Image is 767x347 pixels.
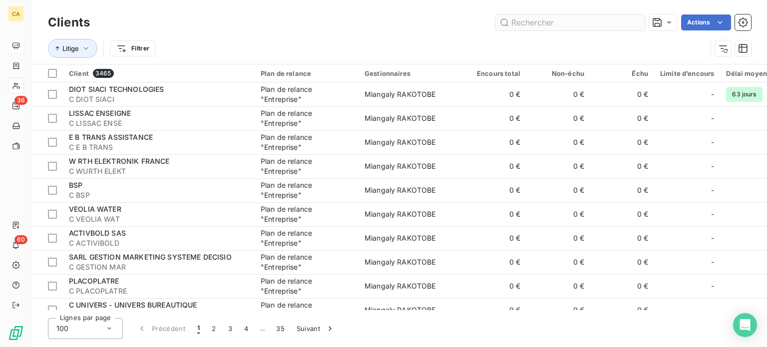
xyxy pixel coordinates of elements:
[261,84,353,104] div: Plan de relance "Entreprise"
[69,229,126,237] span: ACTIVBOLD SAS
[462,154,526,178] td: 0 €
[462,130,526,154] td: 0 €
[526,274,590,298] td: 0 €
[261,156,353,176] div: Plan de relance "Entreprise"
[365,306,436,314] span: Miangaly RAKOTOBE
[365,234,436,242] span: Miangaly RAKOTOBE
[462,226,526,250] td: 0 €
[711,137,714,147] span: -
[365,114,436,122] span: Miangaly RAKOTOBE
[590,298,654,322] td: 0 €
[365,69,456,77] div: Gestionnaires
[590,154,654,178] td: 0 €
[254,321,270,337] span: …
[48,13,90,31] h3: Clients
[526,106,590,130] td: 0 €
[69,133,153,141] span: E B TRANS ASSISTANCE
[222,318,238,339] button: 3
[726,87,762,102] span: 63 jours
[8,325,24,341] img: Logo LeanPay
[69,166,249,176] span: C WURTH ELEKT
[69,205,121,213] span: VEOLIA WATER
[8,98,23,114] a: 36
[69,142,249,152] span: C E B TRANS
[590,274,654,298] td: 0 €
[365,138,436,146] span: Miangaly RAKOTOBE
[468,69,520,77] div: Encours total
[590,106,654,130] td: 0 €
[365,210,436,218] span: Miangaly RAKOTOBE
[69,301,197,309] span: C UNIVERS - UNIVERS BUREAUTIQUE
[261,276,353,296] div: Plan de relance "Entreprise"
[93,69,114,78] span: 3465
[238,318,254,339] button: 4
[69,157,169,165] span: W RTH ELEKTRONIK FRANCE
[711,185,714,195] span: -
[69,238,249,248] span: C ACTIVIBOLD
[495,14,645,30] input: Rechercher
[590,250,654,274] td: 0 €
[526,202,590,226] td: 0 €
[660,69,714,77] div: Limite d’encours
[590,178,654,202] td: 0 €
[69,214,249,224] span: C VEOLIA WAT
[462,106,526,130] td: 0 €
[48,39,97,58] button: Litige
[711,113,714,123] span: -
[261,108,353,128] div: Plan de relance "Entreprise"
[711,257,714,267] span: -
[596,69,648,77] div: Échu
[69,253,232,261] span: SARL GESTION MARKETING SYSTEME DECISIO
[131,318,191,339] button: Précédent
[462,82,526,106] td: 0 €
[365,162,436,170] span: Miangaly RAKOTOBE
[681,14,731,30] button: Actions
[69,69,89,77] span: Client
[462,250,526,274] td: 0 €
[69,118,249,128] span: C LISSAC ENSE
[69,85,164,93] span: DIOT SIACI TECHNOLOGIES
[291,318,341,339] button: Suivant
[462,298,526,322] td: 0 €
[365,186,436,194] span: Miangaly RAKOTOBE
[261,204,353,224] div: Plan de relance "Entreprise"
[69,181,82,189] span: BSP
[261,228,353,248] div: Plan de relance "Entreprise"
[206,318,222,339] button: 2
[69,190,249,200] span: C BSP
[711,233,714,243] span: -
[197,324,200,334] span: 1
[69,94,249,104] span: C DIOT SIACI
[69,109,131,117] span: LISSAC ENSEIGNE
[526,226,590,250] td: 0 €
[261,69,353,77] div: Plan de relance
[365,90,436,98] span: Miangaly RAKOTOBE
[532,69,584,77] div: Non-échu
[462,178,526,202] td: 0 €
[711,305,714,315] span: -
[191,318,206,339] button: 1
[14,96,27,105] span: 36
[526,298,590,322] td: 0 €
[590,130,654,154] td: 0 €
[711,161,714,171] span: -
[270,318,291,339] button: 35
[14,235,27,244] span: 60
[462,274,526,298] td: 0 €
[526,130,590,154] td: 0 €
[590,82,654,106] td: 0 €
[365,282,436,290] span: Miangaly RAKOTOBE
[590,202,654,226] td: 0 €
[261,180,353,200] div: Plan de relance "Entreprise"
[733,313,757,337] div: Open Intercom Messenger
[62,44,79,52] span: Litige
[69,262,249,272] span: C GESTION MAR
[69,286,249,296] span: C PLACOPLATRE
[261,132,353,152] div: Plan de relance "Entreprise"
[711,281,714,291] span: -
[110,40,156,56] button: Filtrer
[526,178,590,202] td: 0 €
[69,277,119,285] span: PLACOPLATRE
[711,89,714,99] span: -
[365,258,436,266] span: Miangaly RAKOTOBE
